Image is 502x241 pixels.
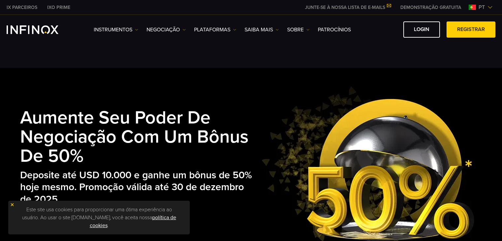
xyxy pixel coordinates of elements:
a: JUNTE-SE À NOSSA LISTA DE E-MAILS [300,5,395,10]
a: Patrocínios [318,26,351,34]
a: Registrar [447,21,495,38]
a: Instrumentos [94,26,138,34]
h2: Deposite até USD 10.000 e ganhe um bônus de 50% hoje mesmo. Promoção válida até 30 de dezembro de... [20,169,255,206]
a: Saiba mais [245,26,279,34]
a: SOBRE [287,26,310,34]
span: pt [476,3,487,11]
a: Login [403,21,440,38]
a: INFINOX [42,4,75,11]
strong: Aumente seu poder de negociação com um bônus de 50% [20,107,249,167]
a: NEGOCIAÇÃO [147,26,186,34]
a: INFINOX MENU [395,4,466,11]
a: INFINOX [2,4,42,11]
a: PLATAFORMAS [194,26,236,34]
a: INFINOX Logo [7,25,74,34]
p: Este site usa cookies para proporcionar uma ótima experiência ao usuário. Ao usar o site [DOMAIN_... [12,204,186,231]
img: yellow close icon [10,202,15,207]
